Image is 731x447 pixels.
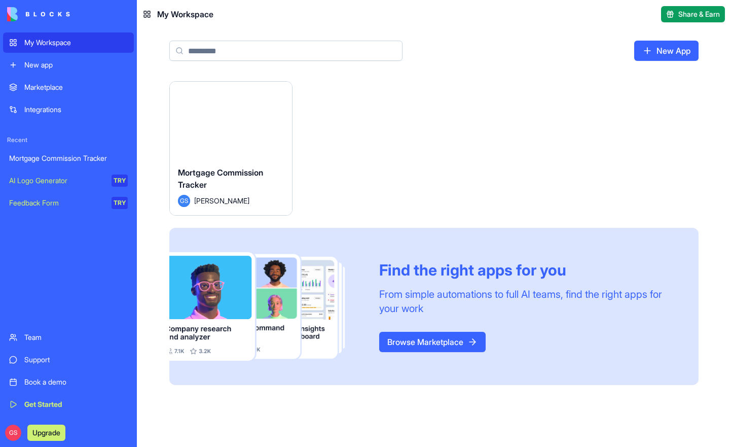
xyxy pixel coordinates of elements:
span: Recent [3,136,134,144]
div: Integrations [24,105,128,115]
img: Frame_181_egmpey.png [169,252,363,361]
a: New App [634,41,699,61]
a: Upgrade [27,427,65,437]
a: Get Started [3,394,134,415]
button: Upgrade [27,425,65,441]
div: TRY [112,197,128,209]
a: Team [3,327,134,348]
span: GS [178,195,190,207]
a: Browse Marketplace [379,332,486,352]
div: New app [24,60,128,70]
span: [PERSON_NAME] [194,195,249,206]
a: Marketplace [3,77,134,97]
a: Integrations [3,99,134,120]
div: AI Logo Generator [9,176,104,186]
div: From simple automations to full AI teams, find the right apps for your work [379,287,674,316]
a: Support [3,350,134,370]
div: TRY [112,175,128,187]
a: Mortgage Commission Tracker [3,148,134,168]
div: Team [24,332,128,342]
div: Get Started [24,399,128,409]
a: Feedback FormTRY [3,193,134,213]
span: Share & Earn [678,9,720,19]
span: My Workspace [157,8,213,20]
a: Mortgage Commission TrackerGS[PERSON_NAME] [169,81,293,216]
a: AI Logo GeneratorTRY [3,170,134,191]
div: Mortgage Commission Tracker [9,153,128,163]
a: My Workspace [3,32,134,53]
div: Find the right apps for you [379,261,674,279]
span: Mortgage Commission Tracker [178,167,263,190]
span: GS [5,425,21,441]
div: My Workspace [24,38,128,48]
div: Feedback Form [9,198,104,208]
a: New app [3,55,134,75]
div: Support [24,355,128,365]
button: Share & Earn [661,6,725,22]
img: logo [7,7,70,21]
div: Marketplace [24,82,128,92]
a: Book a demo [3,372,134,392]
div: Book a demo [24,377,128,387]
